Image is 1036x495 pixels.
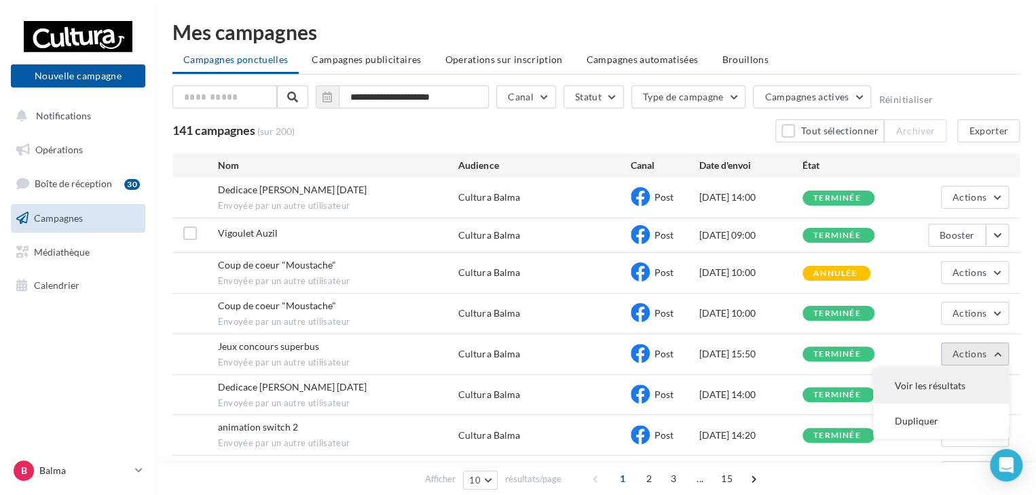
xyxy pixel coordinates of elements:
button: Actions [941,461,1009,484]
div: Open Intercom Messenger [990,449,1022,481]
div: [DATE] 09:00 [699,229,802,242]
div: [DATE] 15:50 [699,347,802,361]
span: 1 [612,468,633,490]
button: Actions [941,302,1009,325]
span: B [21,464,27,477]
button: Type de campagne [631,85,746,108]
div: Cultura Balma [458,306,519,320]
button: Voir les résultats [873,368,1009,403]
span: Envoyée par un autre utilisateur [218,357,459,369]
div: Cultura Balma [458,191,519,204]
button: Canal [496,85,556,108]
span: Campagnes automatisées [587,54,699,65]
span: Post [654,348,673,359]
div: terminée [813,194,861,203]
div: Nom [218,159,459,172]
div: [DATE] 10:00 [699,306,802,320]
span: Post [654,191,673,203]
div: 30 [124,179,140,190]
div: Cultura Balma [458,266,519,279]
span: Campagnes [34,212,83,224]
div: terminée [813,231,861,240]
a: Calendrier [8,271,148,300]
span: Coup de coeur "Moustache" [218,300,336,311]
button: Actions [941,342,1009,365]
span: Envoyée par un autre utilisateur [218,275,459,288]
span: 141 campagnes [172,123,255,138]
button: Actions [941,186,1009,209]
span: Envoyée par un autre utilisateur [218,316,459,328]
button: Actions [941,261,1009,284]
span: Dedicace Marie-Genevieve Thomas 04.10.2025 [218,184,367,195]
button: Booster [928,224,986,247]
span: 2 [638,468,660,490]
div: [DATE] 14:20 [699,429,802,442]
span: Jeux concours superbus [218,340,319,352]
div: État [802,159,906,172]
span: 10 [469,475,481,486]
span: 3 [663,468,684,490]
span: Actions [952,348,986,359]
button: Tout sélectionner [775,119,884,142]
a: Médiathèque [8,238,148,266]
button: Campagnes actives [753,85,871,108]
div: [DATE] 14:00 [699,388,802,401]
button: Notifications [8,102,143,130]
button: Exporter [957,119,1020,142]
span: Envoyée par un autre utilisateur [218,200,459,212]
div: Cultura Balma [458,229,519,242]
a: B Balma [11,458,145,483]
span: Brouillons [722,54,769,65]
div: annulée [813,269,857,278]
div: terminée [813,350,861,359]
span: Campagnes actives [764,91,849,102]
div: [DATE] 14:00 [699,191,802,204]
span: Actions [952,266,986,278]
span: Vigoulet Auzil [218,227,278,239]
button: Nouvelle campagne [11,64,145,87]
div: [DATE] 10:00 [699,266,802,279]
span: Envoyée par un autre utilisateur [218,397,459,410]
button: Dupliquer [873,403,1009,439]
button: Archiver [884,119,946,142]
span: Post [654,307,673,319]
p: Balma [39,464,130,477]
a: Opérations [8,136,148,164]
span: 15 [716,468,738,490]
span: ... [689,468,711,490]
span: Campagnes publicitaires [312,54,421,65]
div: Date d'envoi [699,159,802,172]
span: Post [654,229,673,241]
a: Campagnes [8,204,148,233]
span: Calendrier [34,279,79,291]
div: Cultura Balma [458,388,519,401]
span: Post [654,389,673,400]
div: terminée [813,391,861,399]
span: Médiathèque [34,245,90,257]
span: Dedicace Marie Constance Mallard 27.09.2028 [218,381,367,393]
span: Boîte de réception [35,178,112,189]
span: Actions [952,307,986,319]
div: terminée [813,309,861,318]
span: Actions [952,191,986,203]
div: Canal [631,159,699,172]
span: Coup de coeur "Moustache" [218,259,336,271]
span: Afficher [425,473,456,486]
span: Envoyée par un autre utilisateur [218,437,459,450]
span: (sur 200) [257,125,295,138]
div: Audience [458,159,630,172]
button: 10 [463,471,498,490]
div: terminée [813,431,861,440]
span: Operations sur inscription [445,54,562,65]
span: animation switch 2 [218,421,298,433]
div: Cultura Balma [458,429,519,442]
div: Cultura Balma [458,347,519,361]
div: Mes campagnes [172,22,1020,42]
span: Opérations [35,144,83,155]
a: Boîte de réception30 [8,169,148,198]
button: Réinitialiser [878,94,933,105]
span: Post [654,266,673,278]
span: résultats/page [505,473,561,486]
span: Post [654,429,673,441]
span: Notifications [36,110,91,121]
